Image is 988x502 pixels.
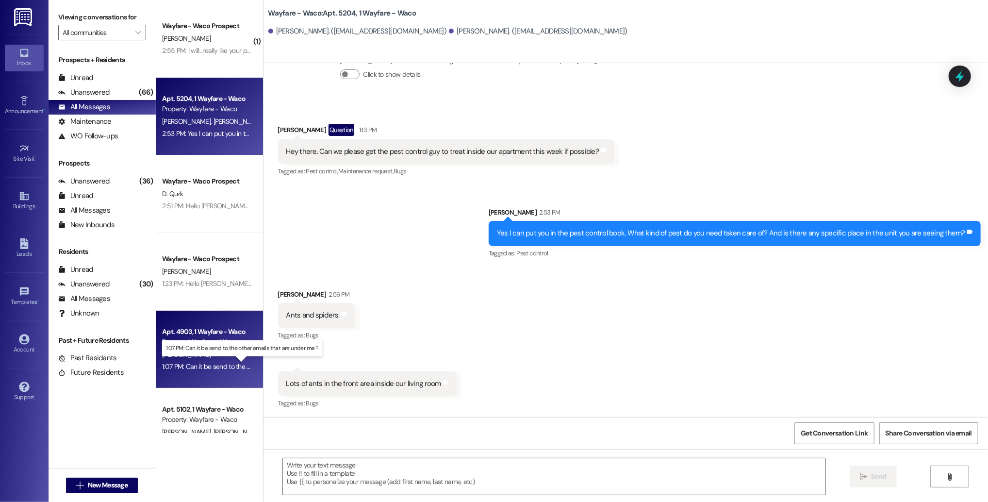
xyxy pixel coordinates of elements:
div: Residents [49,247,156,257]
i:  [76,482,83,489]
div: Wayfare - Waco Prospect [162,176,252,186]
a: Site Visit • [5,140,44,167]
span: D. Qurk [162,189,183,198]
div: Prospects [49,158,156,168]
div: [PERSON_NAME] [278,124,615,139]
img: ResiDesk Logo [14,8,34,26]
a: Support [5,379,44,405]
div: Wayfare - Waco Prospect [162,254,252,264]
span: Send [871,471,886,482]
div: Past Residents [58,353,117,363]
div: Apt. 5204, 1 Wayfare - Waco [162,94,252,104]
span: Share Conversation via email [886,428,972,438]
div: (66) [137,85,156,100]
div: (36) [137,174,156,189]
div: 2:53 PM: Yes I can put you in the pest control book. What kind of pest do you need taken care of?... [162,129,615,138]
div: Unread [58,73,93,83]
div: Unanswered [58,279,110,289]
div: Tagged as: [489,246,981,260]
span: Pest control , [306,167,338,175]
span: [PERSON_NAME] [162,428,214,436]
div: All Messages [58,294,110,304]
div: Apt. 5102, 1 Wayfare - Waco [162,404,252,415]
span: Bugs [306,331,318,339]
span: New Message [88,480,128,490]
label: Click to show details [363,69,421,80]
div: Property: Wayfare - Waco [162,337,252,347]
div: Question [329,124,354,136]
div: [PERSON_NAME]. ([EMAIL_ADDRESS][DOMAIN_NAME]) [268,26,447,36]
span: [PERSON_NAME] [162,34,211,43]
div: Prospects + Residents [49,55,156,65]
div: Past + Future Residents [49,335,156,346]
span: [PERSON_NAME] [213,117,262,126]
a: Templates • [5,284,44,310]
label: Viewing conversations for [58,10,146,25]
div: [PERSON_NAME] [278,289,355,303]
div: [PERSON_NAME]. ([EMAIL_ADDRESS][DOMAIN_NAME]) [449,26,627,36]
div: Ants and spiders. [286,310,340,320]
button: Get Conversation Link [794,422,874,444]
div: Unread [58,265,93,275]
span: [PERSON_NAME] [162,350,211,359]
span: [PERSON_NAME] [162,267,211,276]
p: 1:07 PM: Can it be send to the other emails that are under me ? [166,344,318,352]
div: Unread [58,191,93,201]
a: Inbox [5,45,44,71]
i:  [860,473,867,481]
a: Account [5,331,44,357]
div: All Messages [58,205,110,216]
div: Lots of ants in the front area inside our living room [286,379,441,389]
span: Pest control [517,249,548,257]
a: Buildings [5,188,44,214]
button: Share Conversation via email [879,422,978,444]
span: Maintenance request , [338,167,394,175]
div: [PERSON_NAME] [489,207,981,221]
div: 1:13 PM [357,125,377,135]
div: WO Follow-ups [58,131,118,141]
div: Unanswered [58,176,110,186]
div: Maintenance [58,117,112,127]
span: [PERSON_NAME] [213,428,262,436]
button: Send [850,466,897,487]
div: Future Residents [58,368,124,378]
span: [PERSON_NAME] [162,117,214,126]
div: Wayfare - Waco Prospect [162,21,252,31]
span: Get Conversation Link [801,428,868,438]
div: (30) [137,277,156,292]
span: • [37,297,39,304]
span: • [43,106,45,113]
div: 1:07 PM: Can it be send to the other emails that are under me ? [162,362,338,371]
b: Wayfare - Waco: Apt. 5204, 1 Wayfare - Waco [268,8,416,18]
div: 2:55 PM: I will...really like your place. Just not quite ready...😊 [162,46,329,55]
div: All Messages [58,102,110,112]
a: Leads [5,235,44,262]
div: Property: Wayfare - Waco [162,104,252,114]
div: New Inbounds [58,220,115,230]
div: Unanswered [58,87,110,98]
span: Bugs [306,399,318,407]
span: Bugs [394,167,406,175]
div: Tagged as: [278,396,457,410]
div: Tagged as: [278,164,615,178]
i:  [946,473,953,481]
div: Unknown [58,308,99,318]
div: 2:53 PM [537,207,560,218]
div: Hey there. Can we please get the pest control guy to treat inside our apartment this week if poss... [286,147,599,157]
div: Yes I can put you in the pest control book. What kind of pest do you need taken care of? And is t... [497,228,965,238]
div: Apt. 4903, 1 Wayfare - Waco [162,327,252,337]
div: 2:56 PM [326,289,349,300]
div: Property: Wayfare - Waco [162,415,252,425]
input: All communities [63,25,131,40]
span: • [35,154,36,161]
div: 1:23 PM: Hello [PERSON_NAME], I wanted to touch base with you and see if you were still intereste... [162,279,933,288]
button: New Message [66,478,138,493]
div: 2:51 PM: Hello [PERSON_NAME], I wanted to touch base with you and see if you were still intereste... [162,201,934,210]
div: Tagged as: [278,328,355,342]
i:  [135,29,141,36]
